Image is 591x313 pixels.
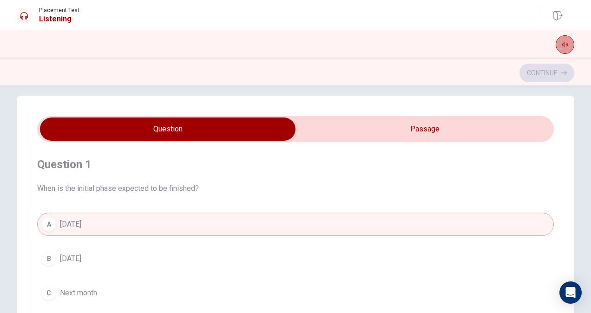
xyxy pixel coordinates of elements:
button: B[DATE] [37,247,554,270]
div: C [41,286,56,300]
h4: Question 1 [37,157,554,172]
div: A [41,217,56,232]
button: A[DATE] [37,213,554,236]
div: B [41,251,56,266]
span: Next month [60,287,97,299]
span: Placement Test [39,7,79,13]
button: CNext month [37,281,554,305]
span: [DATE] [60,219,81,230]
h1: Listening [39,13,79,25]
span: When is the initial phase expected to be finished? [37,183,554,194]
div: Open Intercom Messenger [559,281,582,304]
span: [DATE] [60,253,81,264]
